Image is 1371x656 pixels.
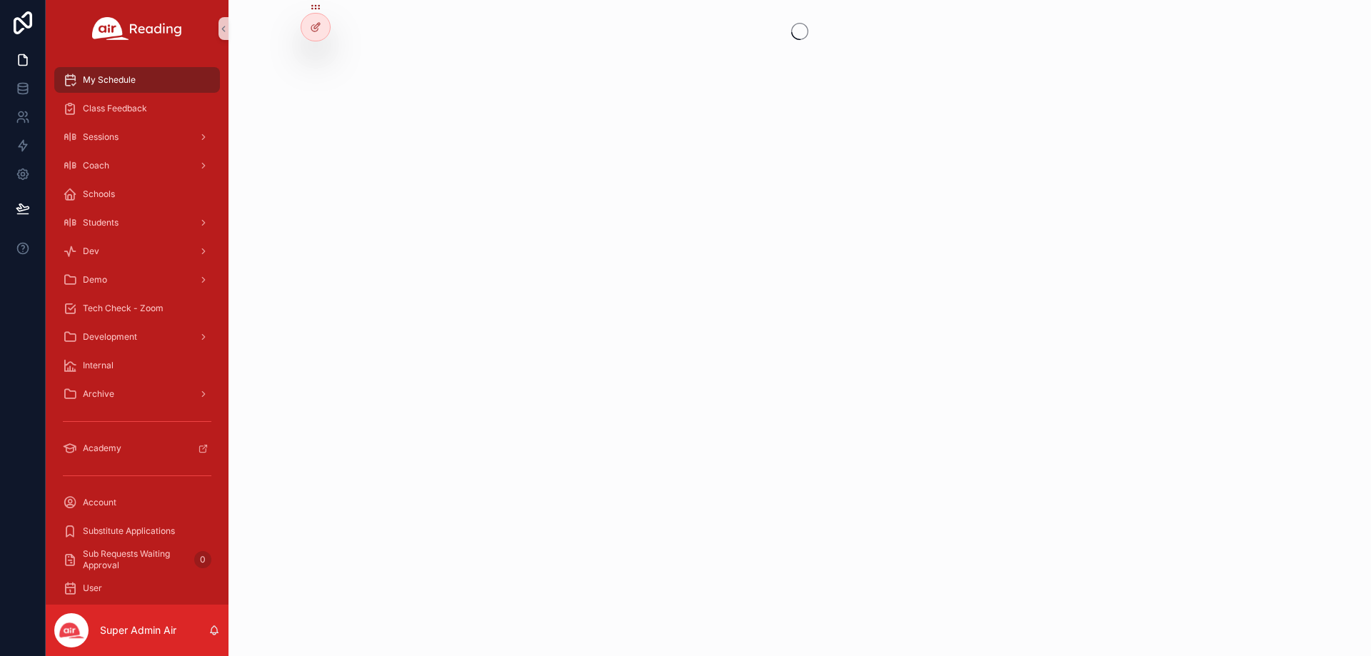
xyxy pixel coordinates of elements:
span: Sessions [83,131,119,143]
span: Academy [83,443,121,454]
a: Archive [54,381,220,407]
span: Internal [83,360,114,371]
span: Students [83,217,119,228]
a: Sub Requests Waiting Approval0 [54,547,220,572]
p: Super Admin Air [100,623,176,637]
span: Account [83,497,116,508]
span: Tech Check - Zoom [83,303,164,314]
a: Tech Check - Zoom [54,296,220,321]
span: User [83,582,102,594]
span: Dev [83,246,99,257]
a: Dev [54,238,220,264]
a: User [54,575,220,601]
a: Substitute Applications [54,518,220,544]
a: My Schedule [54,67,220,93]
a: Coach [54,153,220,178]
a: Class Feedback [54,96,220,121]
span: Development [83,331,137,343]
div: scrollable content [46,57,228,605]
span: Demo [83,274,107,286]
a: Account [54,490,220,515]
a: Demo [54,267,220,293]
a: Development [54,324,220,350]
span: Schools [83,188,115,200]
img: App logo [92,17,182,40]
span: Coach [83,160,109,171]
a: Schools [54,181,220,207]
a: Students [54,210,220,236]
span: Class Feedback [83,103,147,114]
span: Archive [83,388,114,400]
div: 0 [194,551,211,568]
a: Internal [54,353,220,378]
span: Sub Requests Waiting Approval [83,548,189,571]
span: Substitute Applications [83,525,175,537]
a: Sessions [54,124,220,150]
span: My Schedule [83,74,136,86]
a: Academy [54,435,220,461]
